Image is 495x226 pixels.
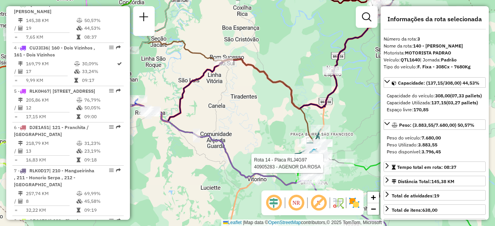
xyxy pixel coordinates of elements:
span: | Jornada: [420,57,457,63]
a: Zoom out [367,203,379,215]
div: Capacidade: (137,15/308,00) 44,53% [384,89,486,116]
i: Distância Total [18,141,23,146]
i: Distância Total [18,191,23,196]
i: Distância Total [18,98,23,102]
span: + [371,192,376,202]
div: Peso Utilizado: [387,141,483,148]
i: Distância Total [18,18,23,23]
strong: Padrão [441,57,457,63]
i: Rota otimizada [117,61,122,66]
a: Capacidade: (137,15/308,00) 44,53% [384,77,486,88]
td: 69,99% [84,190,121,197]
td: 33,24% [82,68,116,75]
span: 4 - [14,45,95,58]
td: = [14,206,18,214]
i: % de utilização do peso [77,191,82,196]
td: = [14,33,18,41]
div: Tipo do veículo: [384,63,486,70]
span: Ocultar deslocamento [265,194,283,212]
span: GBA6F84 [29,218,50,224]
em: Opções [109,218,114,223]
span: 5 - [14,88,95,94]
td: 17 [26,68,74,75]
td: 218,79 KM [26,139,76,147]
a: Nova sessão e pesquisa [136,9,152,27]
strong: 19 [434,193,439,199]
td: 9,99 KM [26,76,74,84]
div: Distância Total: [392,178,454,185]
i: % de utilização da cubagem [77,149,82,153]
strong: 170,85 [413,107,428,112]
td: / [14,24,18,32]
div: Espaço livre: [387,106,483,113]
strong: (07,33 pallets) [450,93,482,99]
td: 32,22 KM [26,206,76,214]
a: Total de atividades:19 [384,190,486,201]
td: 13 [26,147,76,155]
i: % de utilização do peso [77,18,82,23]
strong: QTL1640 [401,57,420,63]
span: Ocultar NR [287,194,306,212]
em: Rota exportada [116,88,121,93]
a: Peso: (3.883,55/7.680,00) 50,57% [384,119,486,130]
i: % de utilização da cubagem [77,105,82,110]
div: Peso: (3.883,55/7.680,00) 50,57% [384,131,486,158]
td: / [14,104,18,112]
i: Tempo total em rota [74,78,78,83]
td: 31,23% [84,139,121,147]
strong: 7.680,00 [422,135,441,141]
i: Tempo total em rota [77,35,80,39]
div: Capacidade Utilizada: [387,99,483,106]
span: 145,38 KM [431,178,454,184]
i: Total de Atividades [18,105,23,110]
a: Tempo total em rota: 08:37 [384,161,486,172]
i: Tempo total em rota [77,208,80,212]
td: 30,09% [82,60,116,68]
td: = [14,156,18,164]
span: Total de atividades: [392,193,439,199]
td: = [14,113,18,121]
td: 17,15 KM [26,113,76,121]
a: Exibir filtros [359,9,374,25]
strong: 3.796,45 [422,149,441,155]
span: Tempo total em rota: 08:37 [397,164,456,170]
span: RLK0H67 [29,88,49,94]
td: 12 [26,104,76,112]
i: Distância Total [18,61,23,66]
span: | 121 - Pranchita / [GEOGRAPHIC_DATA] [14,124,89,137]
i: Total de Atividades [18,199,23,204]
i: % de utilização do peso [77,141,82,146]
td: 45,58% [84,197,121,205]
td: 09:17 [82,76,116,84]
td: 09:00 [84,113,121,121]
span: QTL1640 [29,2,49,7]
span: 3 - [14,2,63,14]
em: Opções [109,168,114,173]
td: / [14,197,18,205]
em: Rota exportada [116,168,121,173]
i: Total de Atividades [18,26,23,31]
td: 7,65 KM [26,33,76,41]
i: % de utilização do peso [77,98,82,102]
div: Map data © contributors,© 2025 TomTom, Microsoft [221,219,384,226]
span: RLK0D17 [29,168,49,173]
i: Total de Atividades [18,149,23,153]
td: = [14,76,18,84]
strong: F. Fixa - 308Cx - 7680Kg [417,64,471,70]
div: Capacidade do veículo: [387,92,483,99]
a: Distância Total:145,38 KM [384,176,486,186]
div: Peso disponível: [387,148,483,155]
strong: 140 - [PERSON_NAME] [413,43,463,49]
div: Nome da rota: [384,42,486,49]
td: 145,38 KM [26,17,76,24]
i: % de utilização da cubagem [74,69,80,74]
div: Veículo: [384,56,486,63]
img: Fluxo de ruas [332,197,344,209]
span: Peso: (3.883,55/7.680,00) 50,57% [399,122,475,128]
span: | [243,220,244,225]
td: / [14,68,18,75]
td: 205,86 KM [26,96,76,104]
td: 19 [26,24,76,32]
img: 706 UDC Light Pato Branco [309,148,319,158]
a: OpenStreetMap [268,220,301,225]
